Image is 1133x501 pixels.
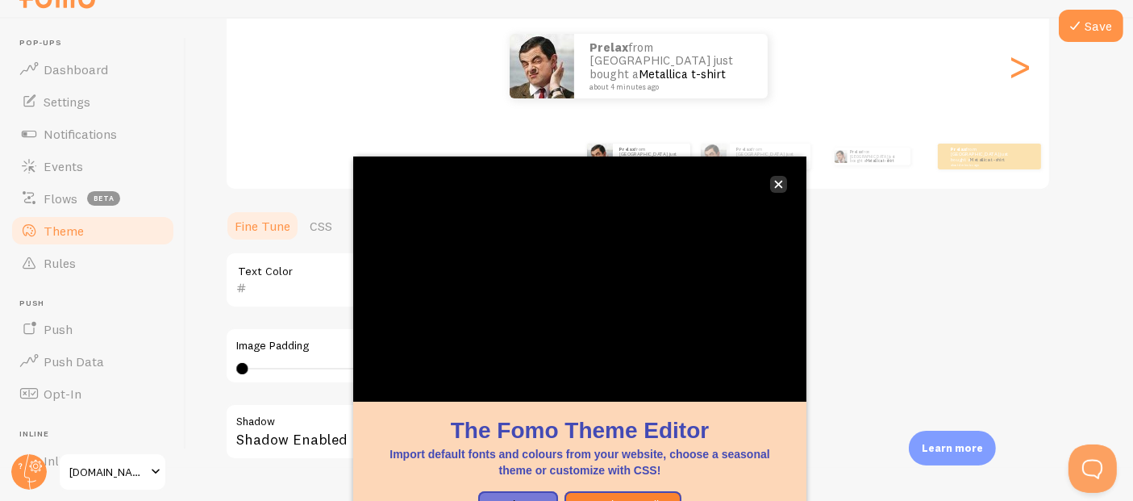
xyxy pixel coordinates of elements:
strong: Prelax [736,146,752,152]
p: Learn more [922,440,983,456]
p: from [GEOGRAPHIC_DATA] just bought a [850,148,904,165]
div: Next slide [1010,8,1030,124]
span: Push [19,299,176,309]
h1: The Fomo Theme Editor [373,415,787,446]
span: Notifications [44,126,117,142]
a: Push Data [10,345,176,378]
div: Shadow Enabled [225,403,709,462]
span: Inline [44,453,75,469]
small: about 4 minutes ago [590,83,747,91]
label: Image Padding [236,339,698,353]
div: Learn more [909,431,996,466]
span: Inline [19,429,176,440]
strong: Prelax [951,146,966,152]
strong: Prelax [619,146,635,152]
a: Metallica t-shirt [639,66,727,81]
a: Notifications [10,118,176,150]
iframe: Help Scout Beacon - Open [1068,445,1117,493]
button: Save [1059,10,1123,42]
a: Rules [10,247,176,279]
a: Flows beta [10,182,176,215]
span: Flows [44,190,77,207]
span: Opt-In [44,386,81,402]
a: Dashboard [10,53,176,86]
span: beta [87,191,120,206]
a: Opt-In [10,378,176,410]
small: about 4 minutes ago [951,163,1014,166]
img: Fomo [834,150,847,163]
span: Dashboard [44,61,108,77]
strong: Prelax [590,40,629,55]
span: Rules [44,255,76,271]
a: Events [10,150,176,182]
button: close, [770,176,787,193]
a: CSS [300,210,342,242]
a: [DOMAIN_NAME] [58,453,167,491]
a: Settings [10,86,176,118]
a: Metallica t-shirt [866,158,893,163]
span: Push Data [44,353,104,369]
span: Theme [44,223,84,239]
a: Metallica t-shirt [970,157,1005,163]
span: Settings [44,94,90,110]
span: Push [44,321,73,337]
p: from [GEOGRAPHIC_DATA] just bought a [590,41,752,91]
p: from [GEOGRAPHIC_DATA] just bought a [619,146,684,166]
span: Pop-ups [19,38,176,48]
img: Fomo [701,144,727,169]
strong: Prelax [850,149,863,154]
p: from [GEOGRAPHIC_DATA] just bought a [736,146,804,166]
a: Fine Tune [225,210,300,242]
img: Fomo [510,34,574,98]
span: Events [44,158,83,174]
a: Inline [10,445,176,477]
img: Fomo [587,144,613,169]
a: Theme [10,215,176,247]
span: [DOMAIN_NAME] [69,462,146,482]
p: from [GEOGRAPHIC_DATA] just bought a [951,146,1015,166]
p: Import default fonts and colours from your website, choose a seasonal theme or customize with CSS! [373,446,787,478]
a: Push [10,313,176,345]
